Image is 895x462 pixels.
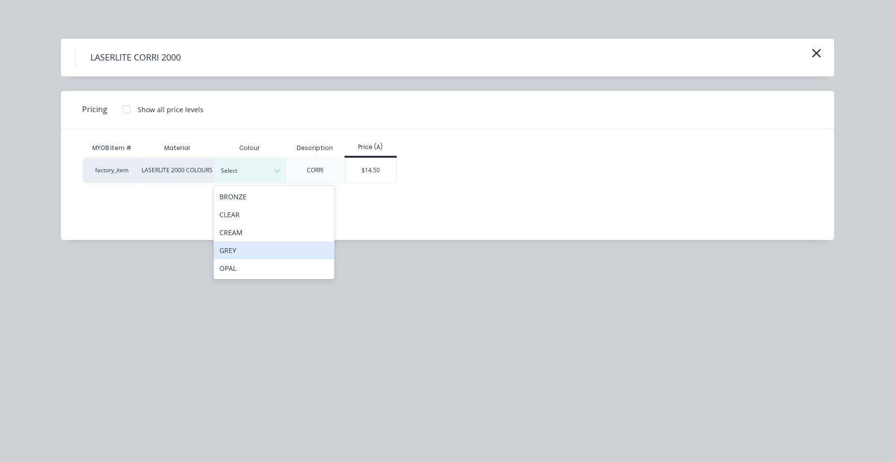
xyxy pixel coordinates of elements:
[138,104,203,115] div: Show all price levels
[213,138,286,158] div: Colour
[75,48,195,67] h4: LASERLITE CORRI 2000
[345,158,397,182] div: $14.50
[214,206,334,224] div: CLEAR
[214,224,334,241] div: CREAM
[141,158,213,183] div: LASERLITE 2000 COLOURS
[83,138,141,158] div: MYOB Item #
[214,241,334,259] div: GREY
[214,188,334,206] div: BRONZE
[83,158,141,183] div: factory_item
[289,136,341,160] div: Description
[345,143,397,151] div: Price (A)
[307,166,323,175] div: CORRI
[82,104,107,115] span: Pricing
[214,259,334,277] div: OPAL
[141,138,213,158] div: Material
